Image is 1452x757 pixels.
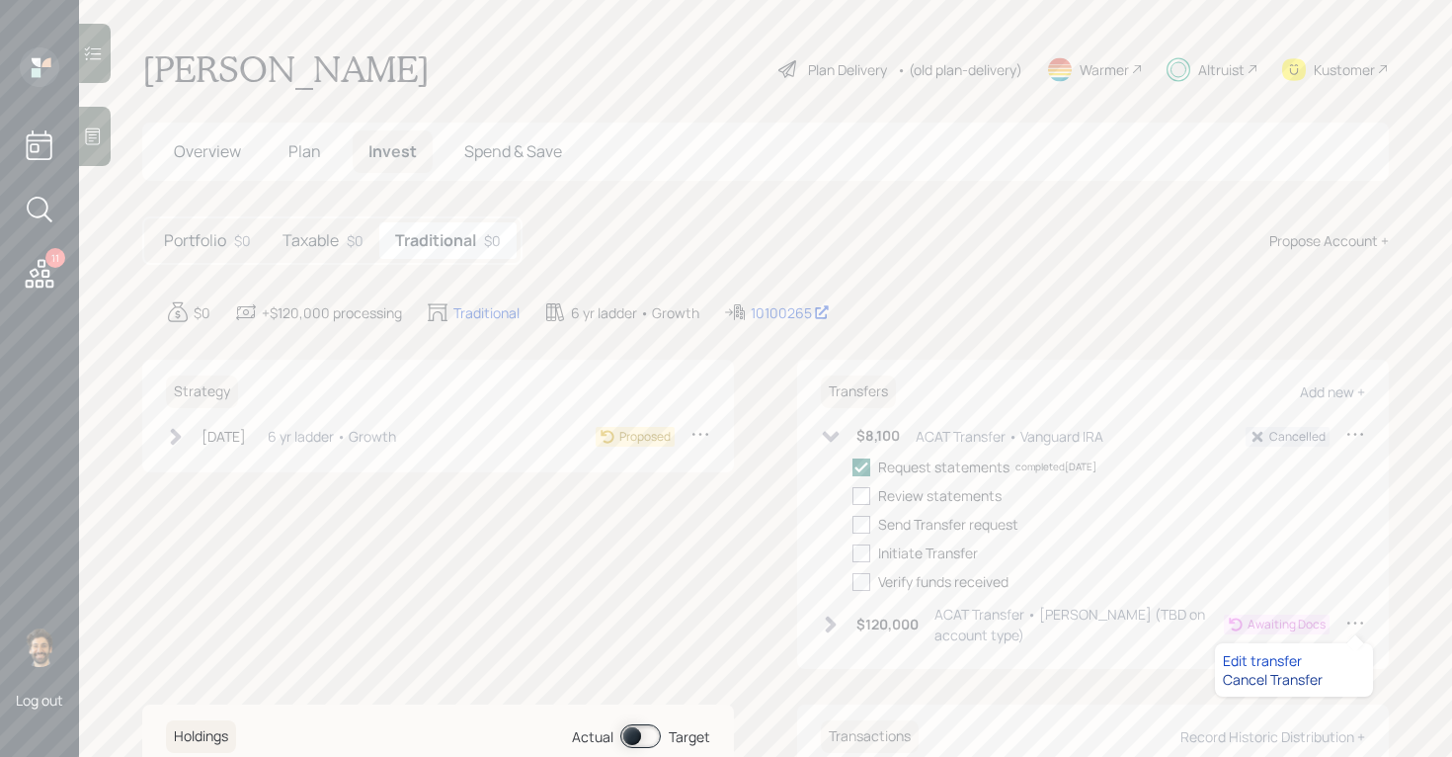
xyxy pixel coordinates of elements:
div: 10100265 [751,302,830,323]
div: 6 yr ladder • Growth [571,302,699,323]
span: Invest [368,140,417,162]
div: Plan Delivery [808,59,887,80]
div: $0 [234,230,251,251]
span: Overview [174,140,241,162]
div: Verify funds received [878,571,1008,592]
div: Warmer [1080,59,1129,80]
div: Awaiting Docs [1248,616,1326,633]
h6: Transactions [821,720,919,753]
div: Log out [16,691,63,710]
div: Cancel Transfer [1223,670,1365,689]
h6: $120,000 [856,617,919,633]
div: • (old plan-delivery) [897,59,1022,80]
div: Target [669,726,710,747]
h6: Transfers [821,376,896,408]
h6: Holdings [166,720,236,753]
div: Add new + [1300,382,1365,401]
div: [DATE] [202,426,246,447]
h5: Traditional [395,231,476,250]
div: Altruist [1198,59,1245,80]
div: $0 [484,230,501,251]
div: Initiate Transfer [878,543,978,563]
div: 6 yr ladder • Growth [268,426,396,447]
div: Send Transfer request [878,514,1018,535]
div: $0 [347,230,363,251]
div: Request statements [878,457,1009,477]
div: Traditional [453,302,520,323]
div: Actual [572,726,613,747]
span: Plan [288,140,321,162]
div: $0 [194,302,210,323]
div: Edit transfer [1223,651,1365,670]
h6: $8,100 [856,428,900,445]
div: +$120,000 processing [262,302,402,323]
h1: [PERSON_NAME] [142,47,430,91]
div: Record Historic Distribution + [1180,727,1365,746]
h5: Portfolio [164,231,226,250]
img: eric-schwartz-headshot.png [20,628,59,667]
div: Proposed [619,428,671,446]
span: Spend & Save [464,140,562,162]
div: Kustomer [1314,59,1375,80]
div: 11 [45,248,65,268]
h5: Taxable [282,231,339,250]
div: ACAT Transfer • [PERSON_NAME] (TBD on account type) [934,604,1224,645]
h6: Strategy [166,376,238,408]
div: ACAT Transfer • Vanguard IRA [916,426,1103,447]
div: completed [DATE] [1015,460,1096,474]
div: Review statements [878,485,1002,506]
div: Cancelled [1269,428,1326,446]
div: Propose Account + [1269,230,1389,251]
